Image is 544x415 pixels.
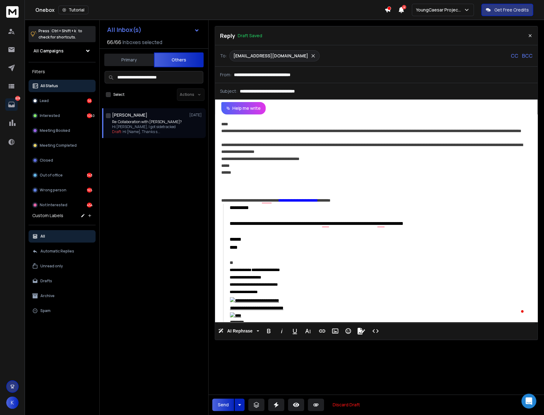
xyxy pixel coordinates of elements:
div: 56 [87,98,92,103]
button: Unread only [29,260,96,272]
button: Insert Link (Ctrl+K) [316,325,328,337]
button: Signature [355,325,367,337]
div: To enrich screen reader interactions, please activate Accessibility in Grammarly extension settings [215,114,537,322]
p: All Status [40,83,58,88]
p: Not Interested [40,203,67,207]
h3: Inboxes selected [123,38,162,46]
p: [DATE] [189,113,203,118]
div: 1060 [87,113,92,118]
button: Interested1060 [29,109,96,122]
button: Emoticons [342,325,354,337]
button: Italic (Ctrl+I) [276,325,288,337]
p: Wrong person [40,188,66,193]
button: Lead56 [29,95,96,107]
p: Drafts [40,279,52,283]
p: From: [220,72,232,78]
button: Insert Image (Ctrl+P) [329,325,341,337]
p: Reply [220,31,235,40]
p: 2078 [15,96,20,101]
p: Hi [PERSON_NAME], I got sidetracked [112,124,182,129]
button: Archive [29,290,96,302]
span: 4 [402,5,406,9]
button: More Text [302,325,314,337]
button: Underline (Ctrl+U) [289,325,301,337]
p: Unread only [40,264,63,269]
span: Ctrl + Shift + k [51,27,77,34]
button: Wrong person165 [29,184,96,196]
span: Hi [Name], Thanks s ... [123,129,160,134]
button: Others [154,52,204,67]
button: K [6,396,19,409]
a: 2078 [5,98,18,111]
div: Open Intercom Messenger [521,394,536,408]
p: Meeting Completed [40,143,77,148]
button: Spam [29,305,96,317]
p: Meeting Booked [40,128,70,133]
p: Press to check for shortcuts. [38,28,82,40]
p: CC [511,52,518,60]
button: All [29,230,96,243]
button: Code View [370,325,381,337]
button: Primary [104,53,154,67]
button: All Status [29,80,96,92]
span: AI Rephrase [226,328,254,334]
button: All Campaigns [29,45,96,57]
button: Closed [29,154,96,167]
button: Tutorial [58,6,88,14]
div: 343 [87,173,92,178]
button: Meeting Booked [29,124,96,137]
button: All Inbox(s) [102,24,205,36]
button: Bold (Ctrl+B) [263,325,275,337]
p: All [40,234,45,239]
p: Lead [40,98,49,103]
button: Drafts [29,275,96,287]
button: Out of office343 [29,169,96,181]
p: Automatic Replies [40,249,74,254]
button: Get Free Credits [481,4,533,16]
p: [EMAIL_ADDRESS][DOMAIN_NAME] [233,53,308,59]
label: Select [113,92,124,97]
p: Get Free Credits [494,7,529,13]
h1: [PERSON_NAME] [112,112,147,118]
h1: All Inbox(s) [107,27,142,33]
p: Archive [40,293,55,298]
button: AI Rephrase [217,325,260,337]
span: Draft: [112,129,122,134]
p: Spam [40,308,51,313]
p: To: [220,53,227,59]
p: BCC [522,52,533,60]
div: Onebox [35,6,384,14]
p: Subject: [220,88,237,94]
h3: Filters [29,67,96,76]
button: Automatic Replies [29,245,96,257]
h3: Custom Labels [32,212,63,219]
button: Help me write [221,102,266,114]
p: Re: Collaboration with [PERSON_NAME]? [112,119,182,124]
p: Closed [40,158,53,163]
span: 66 / 66 [107,38,121,46]
button: Not Interested454 [29,199,96,211]
h1: All Campaigns [34,48,64,54]
p: Out of office [40,173,63,178]
p: YoungCaesar Projects [416,7,464,13]
p: Draft Saved [238,33,262,39]
button: Discard Draft [328,399,365,411]
div: 165 [87,188,92,193]
div: 454 [87,203,92,207]
p: Interested [40,113,60,118]
button: Send [212,399,234,411]
button: Meeting Completed [29,139,96,152]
